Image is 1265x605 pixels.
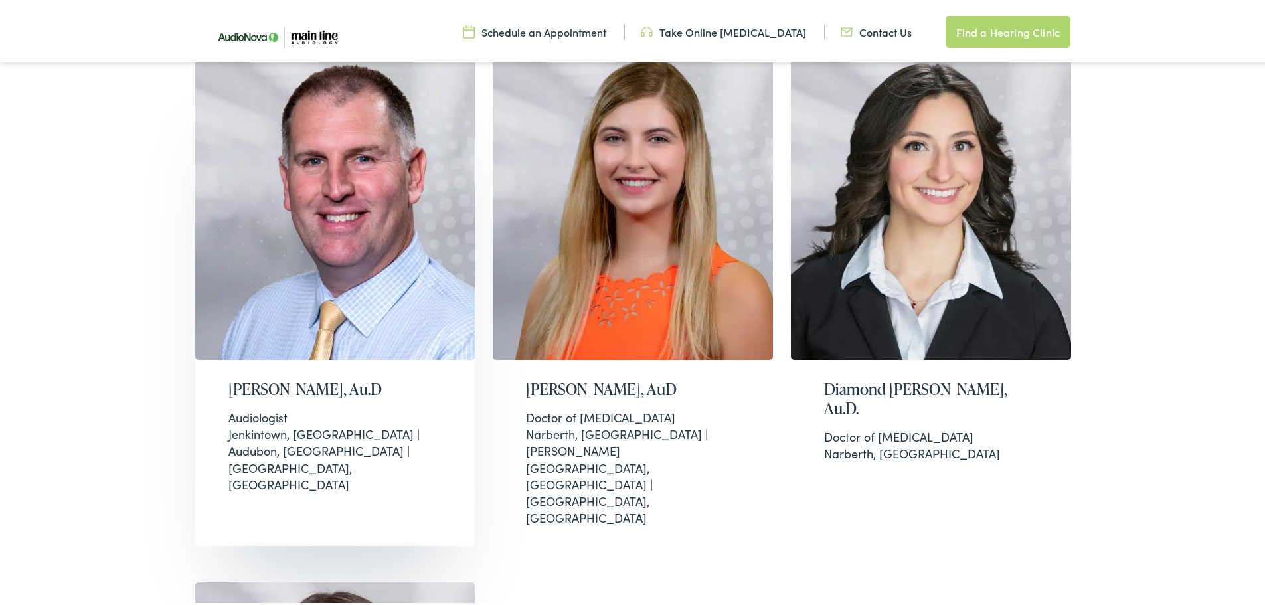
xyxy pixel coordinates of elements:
img: Brian Harrington, Audiologist for Main Line Audiology in Jenkintown and Audubon, PA. [195,49,475,357]
div: Narberth, [GEOGRAPHIC_DATA] | [PERSON_NAME][GEOGRAPHIC_DATA], [GEOGRAPHIC_DATA] | [GEOGRAPHIC_DAT... [526,406,740,523]
h2: Diamond [PERSON_NAME], Au.D. [824,377,1038,416]
div: Jenkintown, [GEOGRAPHIC_DATA] | Audubon, [GEOGRAPHIC_DATA] | [GEOGRAPHIC_DATA], [GEOGRAPHIC_DATA] [228,406,442,490]
a: Find a Hearing Clinic [946,13,1070,45]
img: utility icon [841,22,853,37]
a: Contact Us [841,22,912,37]
a: Take Online [MEDICAL_DATA] [641,22,806,37]
img: Diamond Prus is an audiologist at Main Line Audiology in Narbeth, PA. [791,49,1071,357]
img: utility icon [463,22,475,37]
a: [PERSON_NAME], AuD Doctor of [MEDICAL_DATA]Narberth, [GEOGRAPHIC_DATA] | [PERSON_NAME][GEOGRAPHIC... [493,49,773,543]
div: Audiologist [228,406,442,423]
h2: [PERSON_NAME], AuD [526,377,740,396]
div: Narberth, [GEOGRAPHIC_DATA] [824,426,1038,459]
a: Schedule an Appointment [463,22,606,37]
h2: [PERSON_NAME], Au.D [228,377,442,396]
div: Doctor of [MEDICAL_DATA] [526,406,740,423]
a: Brian Harrington, Audiologist for Main Line Audiology in Jenkintown and Audubon, PA. [PERSON_NAME... [195,49,475,543]
img: utility icon [641,22,653,37]
div: Doctor of [MEDICAL_DATA] [824,426,1038,442]
a: Diamond Prus is an audiologist at Main Line Audiology in Narbeth, PA. Diamond [PERSON_NAME], Au.D... [791,49,1071,543]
